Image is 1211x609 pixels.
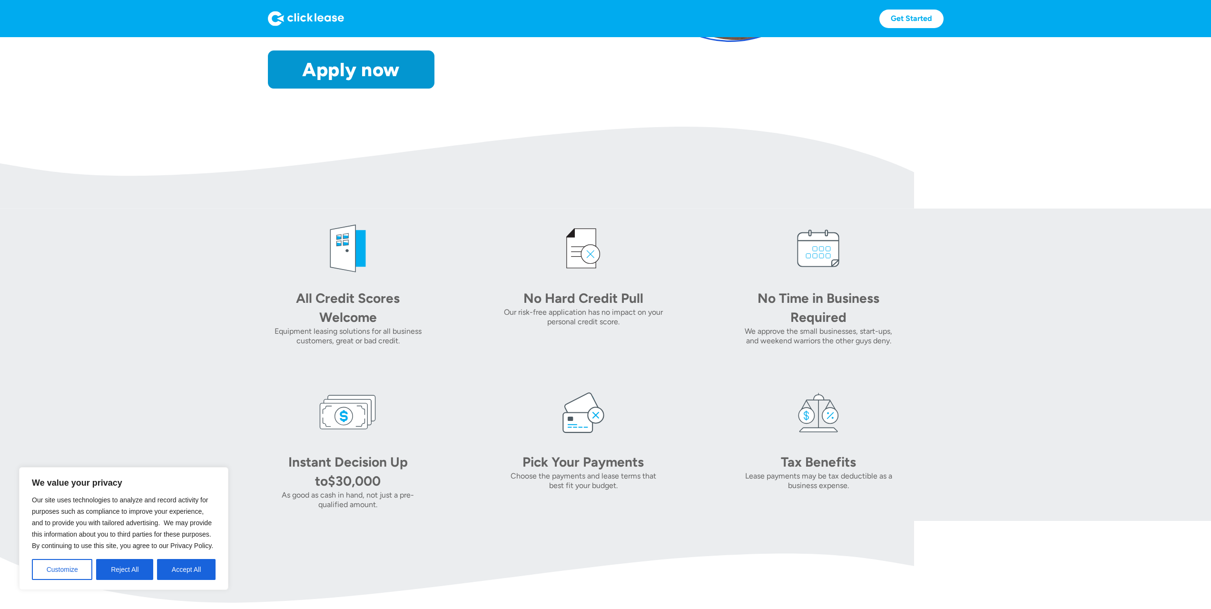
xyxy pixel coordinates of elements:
[752,289,885,327] div: No Time in Business Required
[555,384,612,441] img: card icon
[517,289,650,308] div: No Hard Credit Pull
[503,471,663,490] div: Choose the payments and lease terms that best fit your budget.
[738,471,899,490] div: Lease payments may be tax deductible as a business expense.
[517,452,650,471] div: Pick Your Payments
[738,327,899,346] div: We approve the small businesses, start-ups, and weekend warriors the other guys deny.
[32,496,213,549] span: Our site uses technologies to analyze and record activity for purposes such as compliance to impr...
[319,220,376,277] img: welcome icon
[790,220,847,277] img: calendar icon
[268,11,344,26] img: Logo
[268,327,428,346] div: Equipment leasing solutions for all business customers, great or bad credit.
[32,477,216,489] p: We value your privacy
[790,384,847,441] img: tax icon
[19,467,228,590] div: We value your privacy
[268,50,434,89] a: Apply now
[268,490,428,509] div: As good as cash in hand, not just a pre-qualified amount.
[328,473,381,489] div: $30,000
[32,559,92,580] button: Customize
[157,559,216,580] button: Accept All
[555,220,612,277] img: credit icon
[96,559,153,580] button: Reject All
[288,454,408,489] div: Instant Decision Up to
[503,308,663,327] div: Our risk-free application has no impact on your personal credit score.
[281,289,414,327] div: All Credit Scores Welcome
[319,384,376,441] img: money icon
[752,452,885,471] div: Tax Benefits
[879,10,944,28] a: Get Started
